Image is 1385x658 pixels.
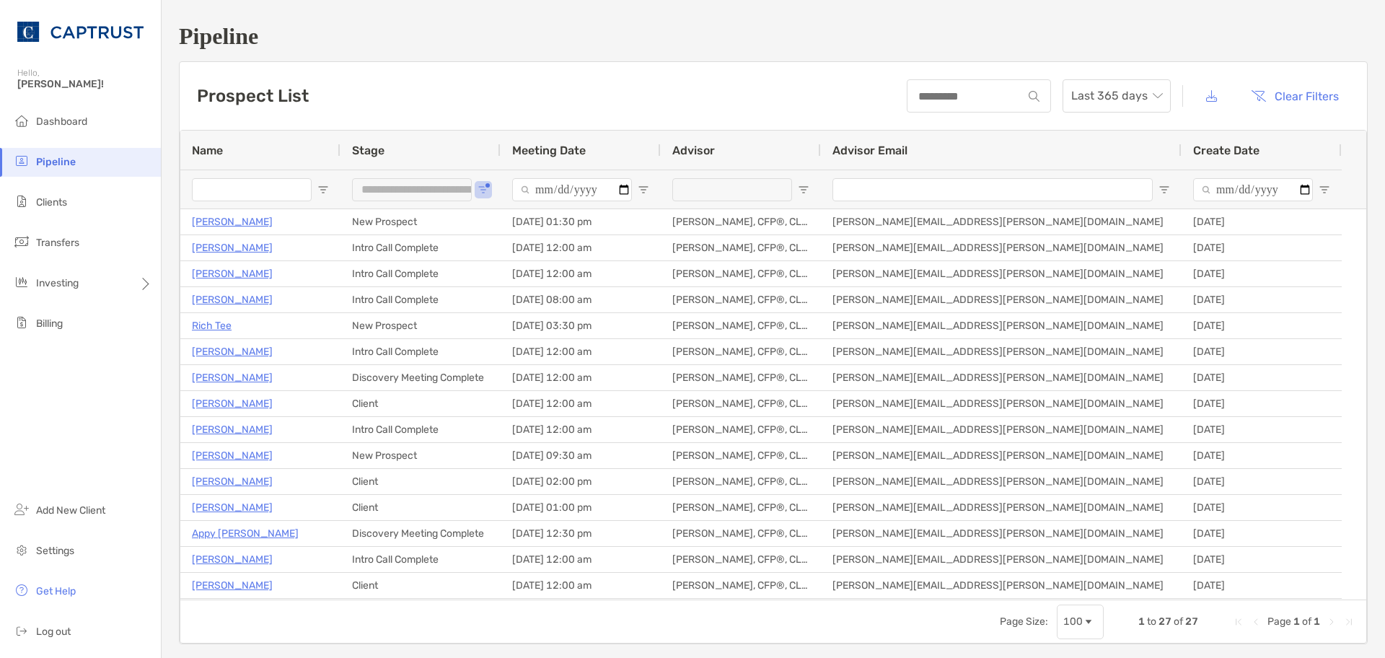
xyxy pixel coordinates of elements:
[501,287,661,312] div: [DATE] 08:00 am
[661,469,821,494] div: [PERSON_NAME], CFP®, CLU®
[192,576,273,595] a: [PERSON_NAME]
[1182,209,1342,234] div: [DATE]
[821,339,1182,364] div: [PERSON_NAME][EMAIL_ADDRESS][PERSON_NAME][DOMAIN_NAME]
[832,178,1153,201] input: Advisor Email Filter Input
[1182,339,1342,364] div: [DATE]
[1314,615,1320,628] span: 1
[179,23,1368,50] h1: Pipeline
[1063,615,1083,628] div: 100
[821,573,1182,598] div: [PERSON_NAME][EMAIL_ADDRESS][PERSON_NAME][DOMAIN_NAME]
[1000,615,1048,628] div: Page Size:
[36,156,76,168] span: Pipeline
[501,573,661,598] div: [DATE] 12:00 am
[340,469,501,494] div: Client
[501,261,661,286] div: [DATE] 12:00 am
[13,501,30,518] img: add_new_client icon
[501,391,661,416] div: [DATE] 12:00 am
[192,343,273,361] a: [PERSON_NAME]
[1182,417,1342,442] div: [DATE]
[501,495,661,520] div: [DATE] 01:00 pm
[17,6,144,58] img: CAPTRUST Logo
[192,291,273,309] p: [PERSON_NAME]
[501,443,661,468] div: [DATE] 09:30 am
[36,545,74,557] span: Settings
[1071,80,1162,112] span: Last 365 days
[1182,573,1342,598] div: [DATE]
[501,547,661,572] div: [DATE] 12:00 am
[821,209,1182,234] div: [PERSON_NAME][EMAIL_ADDRESS][PERSON_NAME][DOMAIN_NAME]
[1302,615,1311,628] span: of
[340,287,501,312] div: Intro Call Complete
[192,178,312,201] input: Name Filter Input
[1057,605,1104,639] div: Page Size
[340,209,501,234] div: New Prospect
[478,184,489,196] button: Open Filter Menu
[821,391,1182,416] div: [PERSON_NAME][EMAIL_ADDRESS][PERSON_NAME][DOMAIN_NAME]
[340,443,501,468] div: New Prospect
[36,626,71,638] span: Log out
[352,144,384,157] span: Stage
[36,277,79,289] span: Investing
[661,573,821,598] div: [PERSON_NAME], CFP®, CLU®
[36,115,87,128] span: Dashboard
[821,287,1182,312] div: [PERSON_NAME][EMAIL_ADDRESS][PERSON_NAME][DOMAIN_NAME]
[501,209,661,234] div: [DATE] 01:30 pm
[1182,469,1342,494] div: [DATE]
[661,443,821,468] div: [PERSON_NAME], CFP®, CLU®
[340,261,501,286] div: Intro Call Complete
[340,521,501,546] div: Discovery Meeting Complete
[501,417,661,442] div: [DATE] 12:00 am
[13,112,30,129] img: dashboard icon
[36,237,79,249] span: Transfers
[661,417,821,442] div: [PERSON_NAME], CFP®, CLU®
[1182,261,1342,286] div: [DATE]
[340,339,501,364] div: Intro Call Complete
[192,369,273,387] a: [PERSON_NAME]
[1174,615,1183,628] span: of
[1343,616,1355,628] div: Last Page
[340,391,501,416] div: Client
[1240,80,1350,112] button: Clear Filters
[1182,391,1342,416] div: [DATE]
[1182,495,1342,520] div: [DATE]
[501,313,661,338] div: [DATE] 03:30 pm
[661,521,821,546] div: [PERSON_NAME], CFP®, CLU®
[192,550,273,569] p: [PERSON_NAME]
[1158,615,1171,628] span: 27
[1233,616,1244,628] div: First Page
[13,193,30,210] img: clients icon
[13,541,30,558] img: settings icon
[821,417,1182,442] div: [PERSON_NAME][EMAIL_ADDRESS][PERSON_NAME][DOMAIN_NAME]
[340,573,501,598] div: Client
[192,421,273,439] p: [PERSON_NAME]
[317,184,329,196] button: Open Filter Menu
[1267,615,1291,628] span: Page
[13,582,30,599] img: get-help icon
[661,599,821,624] div: [PERSON_NAME], CFP®, CLU®
[340,365,501,390] div: Discovery Meeting Complete
[197,86,309,106] h3: Prospect List
[192,499,273,517] a: [PERSON_NAME]
[821,599,1182,624] div: [PERSON_NAME][EMAIL_ADDRESS][PERSON_NAME][DOMAIN_NAME]
[340,547,501,572] div: Intro Call Complete
[821,443,1182,468] div: [PERSON_NAME][EMAIL_ADDRESS][PERSON_NAME][DOMAIN_NAME]
[192,473,273,491] a: [PERSON_NAME]
[798,184,809,196] button: Open Filter Menu
[192,239,273,257] a: [PERSON_NAME]
[1182,365,1342,390] div: [DATE]
[501,469,661,494] div: [DATE] 02:00 pm
[192,265,273,283] a: [PERSON_NAME]
[192,395,273,413] a: [PERSON_NAME]
[1147,615,1156,628] span: to
[1326,616,1337,628] div: Next Page
[192,317,232,335] a: Rich Tee
[192,144,223,157] span: Name
[192,447,273,465] p: [PERSON_NAME]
